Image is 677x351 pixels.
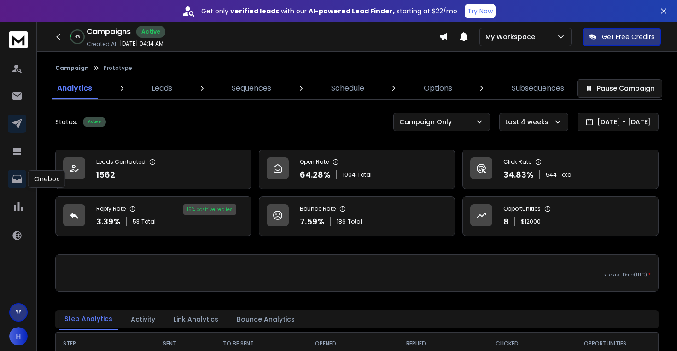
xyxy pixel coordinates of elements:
[55,150,251,189] a: Leads Contacted1562
[87,26,131,37] h1: Campaigns
[503,168,534,181] p: 34.83 %
[96,205,126,213] p: Reply Rate
[230,6,279,16] strong: verified leads
[300,168,331,181] p: 64.28 %
[201,6,457,16] p: Get only with our starting at $22/mo
[63,271,651,278] p: x-axis : Date(UTC)
[348,218,362,225] span: Total
[59,309,118,330] button: Step Analytics
[546,171,557,178] span: 544
[83,117,106,127] div: Active
[331,83,364,94] p: Schedule
[87,40,118,48] p: Created At:
[399,117,455,127] p: Campaign Only
[232,83,271,94] p: Sequences
[226,77,277,99] a: Sequences
[300,205,336,213] p: Bounce Rate
[583,28,661,46] button: Get Free Credits
[521,218,541,225] p: $ 12000
[465,4,496,18] button: Try Now
[505,117,552,127] p: Last 4 weeks
[424,83,452,94] p: Options
[9,31,28,48] img: logo
[357,171,372,178] span: Total
[104,64,132,72] p: Prototype
[559,171,573,178] span: Total
[462,150,659,189] a: Click Rate34.83%544Total
[231,309,300,329] button: Bounce Analytics
[120,40,163,47] p: [DATE] 04:14 AM
[96,158,146,166] p: Leads Contacted
[577,79,662,98] button: Pause Campaign
[168,309,224,329] button: Link Analytics
[462,196,659,236] a: Opportunities8$12000
[96,215,121,228] p: 3.39 %
[300,215,325,228] p: 7.59 %
[326,77,370,99] a: Schedule
[512,83,564,94] p: Subsequences
[337,218,346,225] span: 186
[141,218,156,225] span: Total
[55,64,89,72] button: Campaign
[602,32,654,41] p: Get Free Credits
[506,77,570,99] a: Subsequences
[183,204,236,215] div: 15 % positive replies
[136,26,165,38] div: Active
[133,218,140,225] span: 53
[9,327,28,345] button: H
[309,6,395,16] strong: AI-powered Lead Finder,
[503,158,531,166] p: Click Rate
[125,309,161,329] button: Activity
[259,150,455,189] a: Open Rate64.28%1004Total
[300,158,329,166] p: Open Rate
[75,34,80,40] p: 4 %
[467,6,493,16] p: Try Now
[485,32,539,41] p: My Workspace
[146,77,178,99] a: Leads
[503,215,509,228] p: 8
[259,196,455,236] a: Bounce Rate7.59%186Total
[52,77,98,99] a: Analytics
[55,196,251,236] a: Reply Rate3.39%53Total15% positive replies
[28,170,65,188] div: Onebox
[418,77,458,99] a: Options
[57,83,92,94] p: Analytics
[343,171,356,178] span: 1004
[96,168,115,181] p: 1562
[152,83,172,94] p: Leads
[503,205,541,213] p: Opportunities
[55,117,77,127] p: Status:
[578,113,659,131] button: [DATE] - [DATE]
